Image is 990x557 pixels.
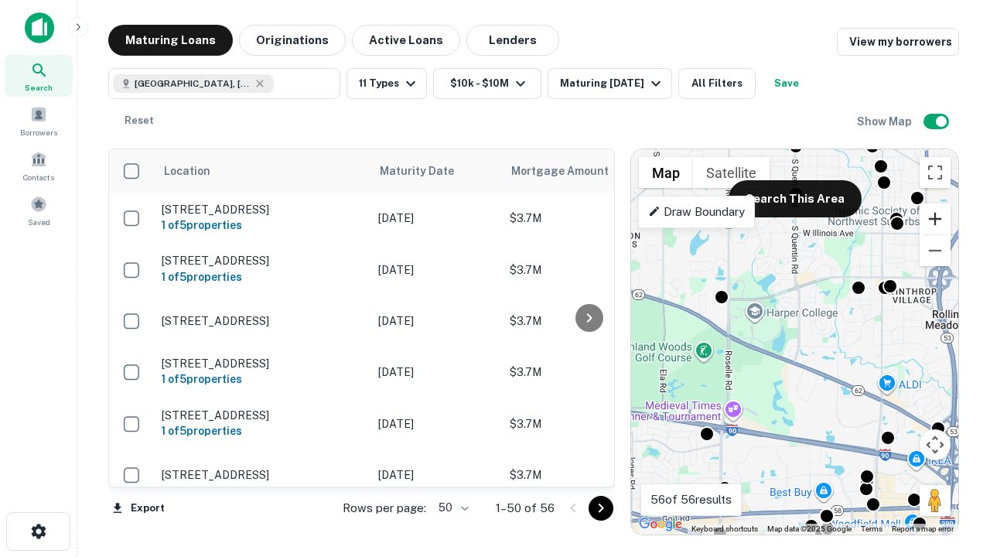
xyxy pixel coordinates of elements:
p: [DATE] [378,364,494,381]
h6: 1 of 5 properties [162,422,363,439]
a: Borrowers [5,100,73,142]
a: View my borrowers [837,28,959,56]
span: [GEOGRAPHIC_DATA], [GEOGRAPHIC_DATA] [135,77,251,91]
img: capitalize-icon.png [25,12,54,43]
button: All Filters [678,68,756,99]
span: Mortgage Amount [511,162,629,180]
p: [STREET_ADDRESS] [162,468,363,482]
p: 1–50 of 56 [496,499,555,518]
h6: 1 of 5 properties [162,217,363,234]
p: [STREET_ADDRESS] [162,254,363,268]
button: Show street map [639,157,693,188]
span: Map data ©2025 Google [767,525,852,533]
p: [STREET_ADDRESS] [162,203,363,217]
p: $3.7M [510,313,664,330]
p: $3.7M [510,415,664,432]
iframe: Chat Widget [913,384,990,458]
span: Contacts [23,171,54,183]
p: $3.7M [510,210,664,227]
h6: 1 of 5 properties [162,268,363,285]
p: $3.7M [510,261,664,278]
div: 0 0 [631,149,958,535]
th: Mortgage Amount [502,149,672,193]
span: Location [163,162,210,180]
button: Toggle fullscreen view [920,157,951,188]
a: Saved [5,190,73,231]
p: $3.7M [510,364,664,381]
button: Export [108,497,169,520]
p: Draw Boundary [648,203,745,221]
p: [STREET_ADDRESS] [162,314,363,328]
span: Borrowers [20,126,57,138]
a: Open this area in Google Maps (opens a new window) [635,514,686,535]
button: $10k - $10M [433,68,541,99]
button: Maturing Loans [108,25,233,56]
p: [STREET_ADDRESS] [162,357,363,371]
button: Zoom out [920,235,951,266]
p: 56 of 56 results [650,490,732,509]
p: [DATE] [378,313,494,330]
p: $3.7M [510,466,664,484]
p: [DATE] [378,210,494,227]
button: Drag Pegman onto the map to open Street View [920,485,951,516]
h6: 1 of 5 properties [162,371,363,388]
p: [DATE] [378,466,494,484]
span: Search [25,81,53,94]
button: Zoom in [920,203,951,234]
button: Go to next page [589,496,613,521]
p: [DATE] [378,415,494,432]
img: Google [635,514,686,535]
button: Keyboard shortcuts [691,524,758,535]
p: [DATE] [378,261,494,278]
a: Contacts [5,145,73,186]
button: Active Loans [352,25,460,56]
button: Search This Area [729,180,862,217]
a: Search [5,55,73,97]
button: Originations [239,25,346,56]
button: 11 Types [346,68,427,99]
span: Saved [28,216,50,228]
button: Save your search to get updates of matches that match your search criteria. [762,68,811,99]
a: Terms (opens in new tab) [861,525,882,533]
h6: Show Map [857,113,914,130]
a: Report a map error [892,525,954,533]
button: Maturing [DATE] [548,68,672,99]
div: Maturing [DATE] [560,74,665,93]
p: [STREET_ADDRESS] [162,408,363,422]
th: Maturity Date [370,149,502,193]
button: Reset [114,105,164,136]
div: 50 [432,497,471,519]
p: Rows per page: [343,499,426,518]
button: Show satellite imagery [693,157,770,188]
span: Maturity Date [380,162,474,180]
button: Lenders [466,25,559,56]
th: Location [154,149,370,193]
